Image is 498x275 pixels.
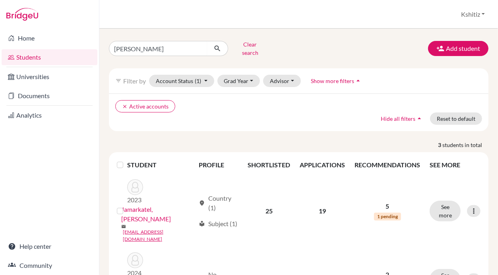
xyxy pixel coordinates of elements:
[123,229,195,243] a: [EMAIL_ADDRESS][DOMAIN_NAME]
[428,41,488,56] button: Add student
[243,155,295,174] th: SHORTLISTED
[127,252,143,268] img: Maka, Anisha
[2,238,97,254] a: Help center
[2,107,97,123] a: Analytics
[127,195,143,205] p: 2023
[430,201,461,221] button: See more
[350,155,425,174] th: RECOMMENDATIONS
[415,114,423,122] i: arrow_drop_up
[123,77,146,85] span: Filter by
[374,213,401,221] span: 1 pending
[115,77,122,84] i: filter_list
[199,221,205,227] span: local_library
[109,41,207,56] input: Find student by name...
[2,88,97,104] a: Documents
[263,75,301,87] button: Advisor
[6,8,38,21] img: Bridge-U
[374,112,430,125] button: Hide all filtersarrow_drop_up
[442,141,488,149] span: students in total
[311,77,354,84] span: Show more filters
[2,69,97,85] a: Universities
[2,30,97,46] a: Home
[115,100,175,112] button: clearActive accounts
[127,155,194,174] th: STUDENT
[381,115,415,122] span: Hide all filters
[295,155,350,174] th: APPLICATIONS
[127,179,143,195] img: Jamarkatel, Anish
[430,112,482,125] button: Reset to default
[121,224,126,229] span: mail
[195,77,201,84] span: (1)
[425,155,485,174] th: SEE MORE
[295,174,350,248] td: 19
[457,7,488,22] button: Kshitiz
[149,75,214,87] button: Account Status(1)
[121,205,195,224] a: Jamarkatel, [PERSON_NAME]
[199,200,205,206] span: location_on
[228,38,272,59] button: Clear search
[304,75,369,87] button: Show more filtersarrow_drop_up
[2,258,97,273] a: Community
[199,194,238,213] div: Country (1)
[354,77,362,85] i: arrow_drop_up
[122,104,128,109] i: clear
[217,75,260,87] button: Grad Year
[243,174,295,248] td: 25
[2,49,97,65] a: Students
[438,141,442,149] strong: 3
[199,219,237,229] div: Subject (1)
[355,201,420,211] p: 5
[194,155,243,174] th: PROFILE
